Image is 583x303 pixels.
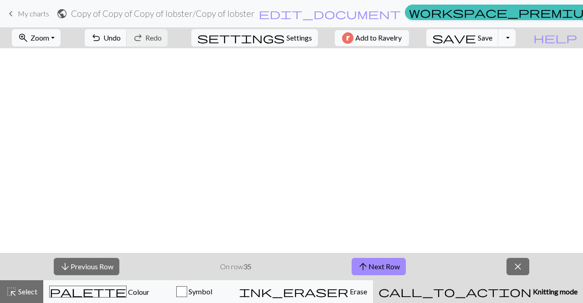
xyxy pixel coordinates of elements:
span: arrow_downward [60,260,71,273]
span: ink_eraser [239,285,348,298]
span: palette [50,285,126,298]
span: Undo [103,33,121,42]
span: call_to_action [378,285,532,298]
button: Add to Ravelry [335,30,409,46]
span: arrow_upward [358,260,368,273]
span: Select [17,287,37,296]
button: Zoom [12,29,61,46]
span: edit_document [259,7,401,20]
span: Add to Ravelry [355,32,402,44]
h2: Copy of Copy of Copy of lobster / Copy of lobster [71,8,255,19]
span: save [432,31,476,44]
span: Zoom [31,33,49,42]
span: Symbol [187,287,212,296]
span: settings [197,31,285,44]
button: Undo [85,29,127,46]
img: Ravelry [342,32,353,44]
button: Erase [233,280,373,303]
p: On row [220,261,251,272]
span: undo [91,31,102,44]
span: public [56,7,67,20]
span: close [512,260,523,273]
span: My charts [18,9,49,18]
button: Save [426,29,499,46]
button: Knitting mode [373,280,583,303]
button: Next Row [352,258,406,275]
strong: 35 [243,262,251,271]
i: Settings [197,32,285,43]
span: highlight_alt [6,285,17,298]
span: Settings [286,32,312,43]
span: Colour [127,288,149,296]
span: help [533,31,577,44]
button: SettingsSettings [191,29,318,46]
a: My charts [5,6,49,21]
span: keyboard_arrow_left [5,7,16,20]
button: Colour [43,280,155,303]
button: Symbol [155,280,233,303]
span: zoom_in [18,31,29,44]
span: Save [478,33,492,42]
button: Previous Row [54,258,119,275]
span: Knitting mode [532,287,578,296]
span: Erase [348,287,367,296]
